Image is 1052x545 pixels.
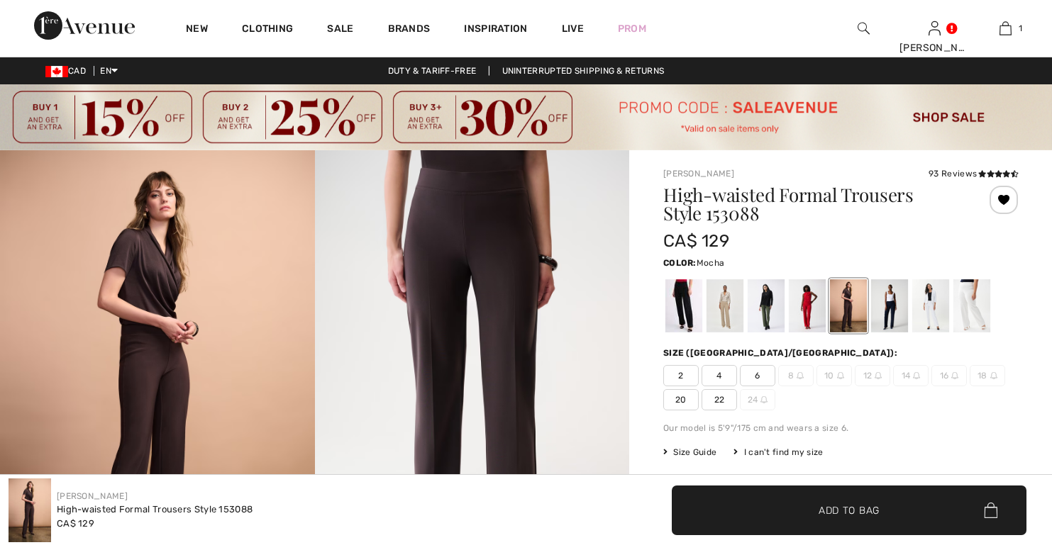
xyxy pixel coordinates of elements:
img: 1ère Avenue [34,11,135,40]
div: Mocha [830,279,867,332]
img: Bag.svg [984,502,997,518]
span: 1 [1019,22,1022,35]
h1: High-waisted Formal Trousers Style 153088 [663,186,959,223]
img: My Info [929,20,941,37]
span: 20 [663,389,699,410]
a: 1 [970,20,1040,37]
a: [PERSON_NAME] [663,169,734,179]
a: Sign In [929,21,941,35]
span: Add to Bag [819,502,880,517]
a: New [186,23,208,38]
span: Mocha [697,258,725,268]
img: ring-m.svg [913,372,920,379]
div: 93 Reviews [929,167,1018,180]
div: Midnight Blue 40 [871,279,908,332]
span: 24 [740,389,775,410]
span: EN [100,66,118,76]
span: 4 [702,365,737,386]
span: 16 [931,365,967,386]
a: Brands [388,23,431,38]
img: ring-m.svg [951,372,958,379]
div: Java [707,279,743,332]
div: Our model is 5'9"/175 cm and wears a size 6. [663,422,1018,434]
span: CAD [45,66,92,76]
img: ring-m.svg [797,372,804,379]
a: Live [562,21,584,36]
div: Vanilla 30 [953,279,990,332]
div: White [912,279,949,332]
div: Size ([GEOGRAPHIC_DATA]/[GEOGRAPHIC_DATA]): [663,347,900,359]
img: Canadian Dollar [45,66,68,77]
div: High-waisted Formal Trousers Style 153088 [57,502,253,517]
span: 6 [740,365,775,386]
a: Sale [327,23,353,38]
a: Prom [618,21,646,36]
span: 10 [816,365,852,386]
span: 2 [663,365,699,386]
div: Iguana [748,279,785,332]
span: 12 [855,365,890,386]
img: ring-m.svg [875,372,882,379]
img: ring-m.svg [760,396,768,403]
img: My Bag [1000,20,1012,37]
span: 22 [702,389,737,410]
span: Color: [663,258,697,268]
span: CA$ 129 [663,231,729,251]
span: Size Guide [663,446,716,459]
span: Inspiration [464,23,527,38]
a: Clothing [242,23,293,38]
span: 18 [970,365,1005,386]
img: ring-m.svg [990,372,997,379]
div: Black [665,279,702,332]
img: ring-m.svg [837,372,844,379]
img: search the website [858,20,870,37]
span: CA$ 129 [57,518,94,529]
div: Radiant red [789,279,826,332]
img: High-Waisted Formal Trousers Style 153088 [9,478,51,542]
a: [PERSON_NAME] [57,491,128,501]
div: I can't find my size [733,446,823,459]
span: 14 [893,365,929,386]
span: 8 [778,365,814,386]
div: [PERSON_NAME] [899,40,969,55]
button: Add to Bag [672,485,1026,535]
